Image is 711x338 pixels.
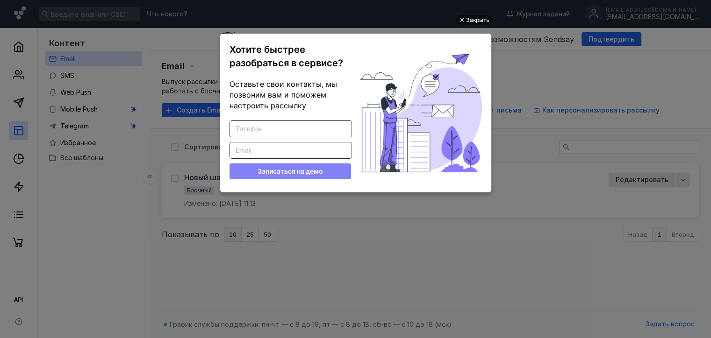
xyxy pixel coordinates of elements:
div: Закрыть [466,15,489,25]
span: Оставьте свои контакты, мы позвоним вам и поможем настроить рассылку [230,79,337,110]
span: Хотите быстрее разобраться в сервисе? [230,44,343,69]
input: Email [230,142,352,158]
input: Телефон [230,121,352,137]
button: Записаться на демо [230,163,351,179]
